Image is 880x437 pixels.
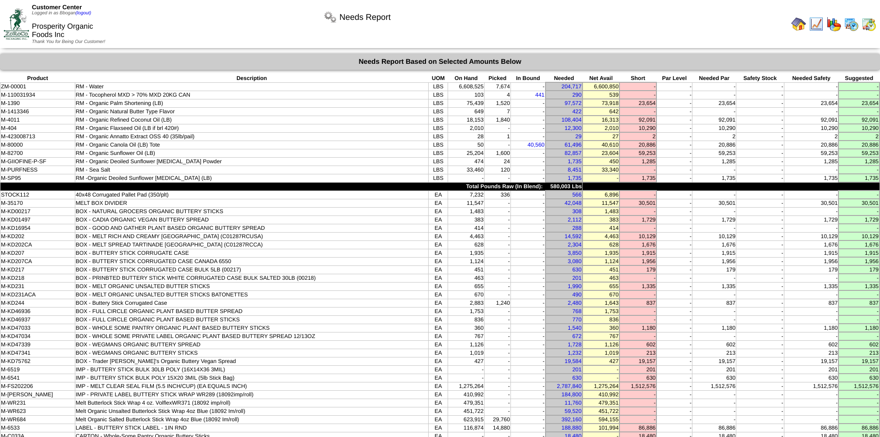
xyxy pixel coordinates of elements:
[656,199,692,207] td: -
[583,74,619,82] th: Net Avail
[448,232,485,240] td: 4,463
[583,207,619,215] td: 1,483
[784,166,838,174] td: -
[692,215,736,224] td: 1,729
[784,207,838,215] td: -
[826,17,841,31] img: graph.gif
[838,91,880,99] td: -
[838,107,880,116] td: -
[0,132,75,141] td: M-423008713
[572,92,582,98] a: 290
[692,224,736,232] td: -
[838,174,880,182] td: 1,735
[619,191,656,199] td: -
[448,141,485,149] td: 50
[75,157,429,166] td: RM - Organic Deoiled Sunflower [MEDICAL_DATA] Powder
[484,116,510,124] td: 1,840
[568,158,582,165] a: 1,735
[564,408,582,414] a: 59,520
[448,74,485,82] th: On Hand
[484,132,510,141] td: 1
[75,82,429,91] td: RM - Water
[656,82,692,91] td: -
[448,124,485,132] td: 2,010
[692,99,736,107] td: 23,654
[656,91,692,99] td: -
[656,74,692,82] th: Par Level
[568,300,582,306] a: 2,480
[0,174,75,182] td: M-SP95
[75,174,429,182] td: RM -Organic Deoiled Sunflower [MEDICAL_DATA] (LB)
[736,74,784,82] th: Safety Stock
[75,232,429,240] td: BOX - MELT RICH AND CREAMY [GEOGRAPHIC_DATA] (C01287RCUSA)
[0,116,75,124] td: M-4011
[583,124,619,132] td: 2,010
[429,82,448,91] td: LBS
[510,107,545,116] td: -
[0,215,75,224] td: M-KD01497
[784,215,838,224] td: 1,729
[656,116,692,124] td: -
[838,157,880,166] td: 1,285
[736,207,784,215] td: -
[0,149,75,157] td: M-82700
[838,124,880,132] td: 10,290
[736,132,784,141] td: -
[838,199,880,207] td: 30,501
[535,92,545,98] a: 441
[510,74,545,82] th: In Bound
[572,191,582,198] a: 566
[583,215,619,224] td: 383
[736,191,784,199] td: -
[510,132,545,141] td: -
[838,82,880,91] td: -
[838,132,880,141] td: 2
[448,157,485,166] td: 474
[692,116,736,124] td: 92,091
[448,91,485,99] td: 103
[619,149,656,157] td: 59,253
[619,74,656,82] th: Short
[564,200,582,206] a: 42,048
[784,191,838,199] td: -
[656,124,692,132] td: -
[0,107,75,116] td: M-1413346
[564,100,582,106] a: 97,572
[448,191,485,199] td: 7,232
[32,39,105,44] span: Thank You for Being Our Customer!
[429,191,448,199] td: EA
[619,207,656,215] td: -
[75,99,429,107] td: RM - Organic Palm Shortening (LB)
[736,174,784,182] td: -
[76,11,91,16] a: (logout)
[484,232,510,240] td: -
[429,166,448,174] td: LBS
[0,224,75,232] td: M-KD16954
[619,224,656,232] td: -
[562,416,582,423] a: 392,160
[75,132,429,141] td: RM - Organic Annatto Extract OSS 40 (35lb/pail)
[784,149,838,157] td: 59,253
[0,99,75,107] td: M-1390
[692,74,736,82] th: Needed Par
[572,225,582,231] a: 288
[784,174,838,182] td: 1,735
[838,141,880,149] td: 20,886
[75,215,429,224] td: BOX - CADIA ORGANIC VEGAN BUTTERY SPREAD
[568,325,582,331] a: 1,540
[340,12,391,22] span: Needs Report
[838,74,880,82] th: Suggested
[736,141,784,149] td: -
[562,425,582,431] a: 188,880
[619,82,656,91] td: -
[692,191,736,199] td: -
[75,207,429,215] td: BOX - NATURAL GROCERS ORGANIC BUTTERY STICKS
[656,132,692,141] td: -
[484,157,510,166] td: 24
[75,107,429,116] td: RM - Organic Natural Butter Type Flavor
[32,11,91,16] span: Logged in as Bbogan
[448,224,485,232] td: 414
[572,316,582,323] a: 770
[736,82,784,91] td: -
[568,216,582,223] a: 2,112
